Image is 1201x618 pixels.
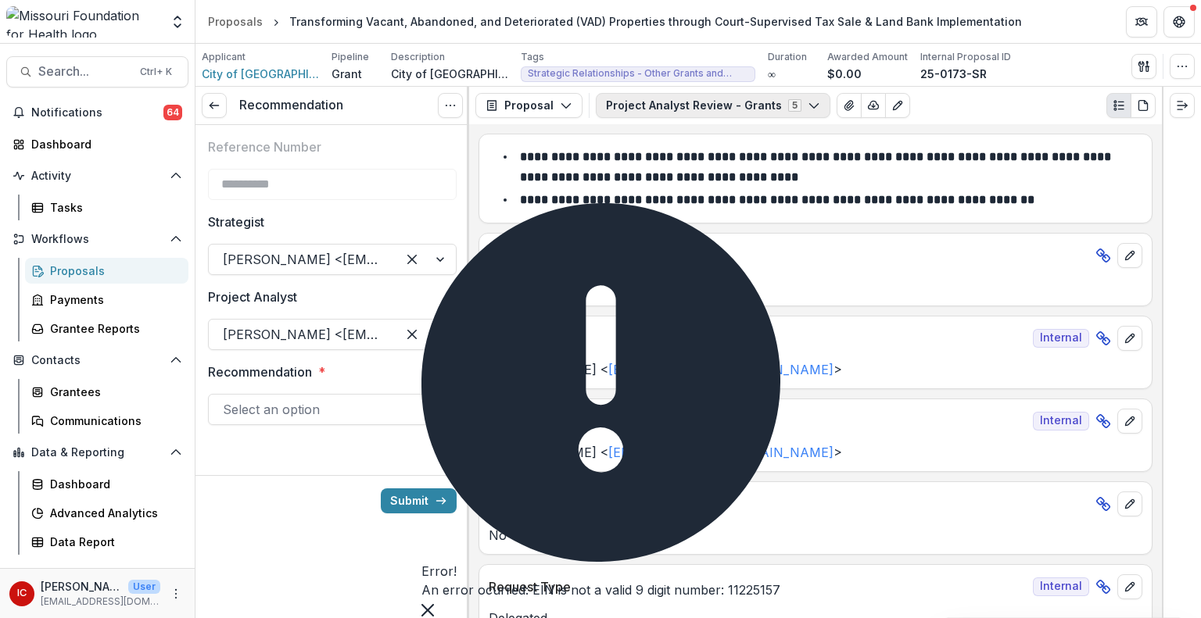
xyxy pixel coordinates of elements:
p: Tags [521,50,544,64]
p: 25-0173-SR [920,66,987,82]
button: Open Activity [6,163,188,188]
div: Transforming Vacant, Abandoned, and Deteriorated (VAD) Properties through Court-Supervised Tax Sa... [289,13,1022,30]
p: Duration [768,50,807,64]
button: Submit [381,488,457,513]
button: Proposal [475,93,583,118]
p: Applicant [202,50,246,64]
div: Ctrl + K [137,63,175,80]
div: Proposals [208,13,263,30]
div: Payments [50,291,176,308]
div: Grantee Reports [50,320,176,337]
p: $0.00 [827,66,862,82]
p: Project Analyst [489,329,1027,348]
p: Description [391,50,445,64]
button: edit [1117,326,1142,351]
div: Grantees [50,384,176,400]
p: 25-0173-SR [489,277,1142,296]
a: [EMAIL_ADDRESS][DOMAIN_NAME] [608,362,834,377]
div: Proposals [50,263,176,279]
div: Clear selected options [400,322,425,347]
a: Data Report [25,529,188,555]
a: Proposals [25,258,188,284]
p: Strategist [208,213,264,231]
button: Open Contacts [6,348,188,373]
div: Dashboard [50,476,176,492]
span: Internal [1033,577,1089,596]
div: Data Report [50,534,176,550]
span: Notifications [31,106,163,120]
span: 64 [163,105,182,120]
button: Edit as form [885,93,910,118]
p: [PERSON_NAME] < > [489,443,1142,462]
p: [PERSON_NAME] [41,578,122,595]
p: Reference Number [489,246,1089,265]
button: edit [1117,491,1142,516]
div: Dashboard [31,136,176,152]
div: Advanced Analytics [50,505,176,521]
button: More [167,584,185,603]
a: Proposals [202,10,269,33]
span: Contacts [31,354,163,367]
p: [PERSON_NAME] < > [489,360,1142,379]
p: Grant [332,66,362,82]
span: Activity [31,170,163,183]
button: Notifications64 [6,100,188,125]
p: Internal Proposal ID [920,50,1011,64]
button: Search... [6,56,188,88]
a: Dashboard [6,131,188,157]
nav: breadcrumb [202,10,1028,33]
p: Conflict of Interest disclosed? [489,495,1089,513]
span: Internal [1033,329,1089,348]
p: Strategist [489,412,1027,430]
p: Project Analyst [208,288,297,306]
span: Search... [38,64,131,79]
p: Reference Number [208,138,321,156]
p: ∞ [768,66,776,82]
button: edit [1117,574,1142,599]
p: [EMAIL_ADDRESS][DOMAIN_NAME] [41,595,160,609]
p: Recommendation [208,363,312,381]
a: Dashboard [25,471,188,497]
button: Open entity switcher [167,6,188,38]
a: Tasks [25,195,188,220]
a: Grantee Reports [25,316,188,341]
button: PDF view [1131,93,1156,118]
a: Communications [25,408,188,434]
button: Project Analyst Review - Grants5 [596,93,830,118]
button: Open Data & Reporting [6,440,188,465]
button: View Attached Files [837,93,862,118]
p: Awarded Amount [827,50,908,64]
div: Tasks [50,199,176,216]
span: Data & Reporting [31,446,163,459]
div: Ivory Clarke [17,588,27,598]
button: edit [1117,409,1142,434]
a: Payments [25,287,188,313]
button: Plaintext view [1106,93,1131,118]
p: User [128,580,160,594]
a: Advanced Analytics [25,500,188,526]
h3: Recommendation [239,98,343,113]
p: City of [GEOGRAPHIC_DATA], [GEOGRAPHIC_DATA], Legal Services of [GEOGRAPHIC_DATA][US_STATE], and ... [391,66,508,82]
button: Open Workflows [6,227,188,252]
p: No [489,526,1142,545]
button: edit [1117,243,1142,268]
button: Expand right [1170,93,1195,118]
div: Communications [50,413,176,429]
button: Options [438,93,463,118]
a: Grantees [25,379,188,405]
button: Partners [1126,6,1157,38]
span: Workflows [31,233,163,246]
button: Get Help [1163,6,1195,38]
p: Pipeline [332,50,369,64]
div: Clear selected options [400,247,425,272]
a: City of [GEOGRAPHIC_DATA] [202,66,319,82]
a: [EMAIL_ADDRESS][DOMAIN_NAME] [608,445,834,460]
p: Request Type [489,577,1027,596]
span: Strategic Relationships - Other Grants and Contracts [528,68,748,79]
span: Internal [1033,412,1089,430]
img: Missouri Foundation for Health logo [6,6,160,38]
